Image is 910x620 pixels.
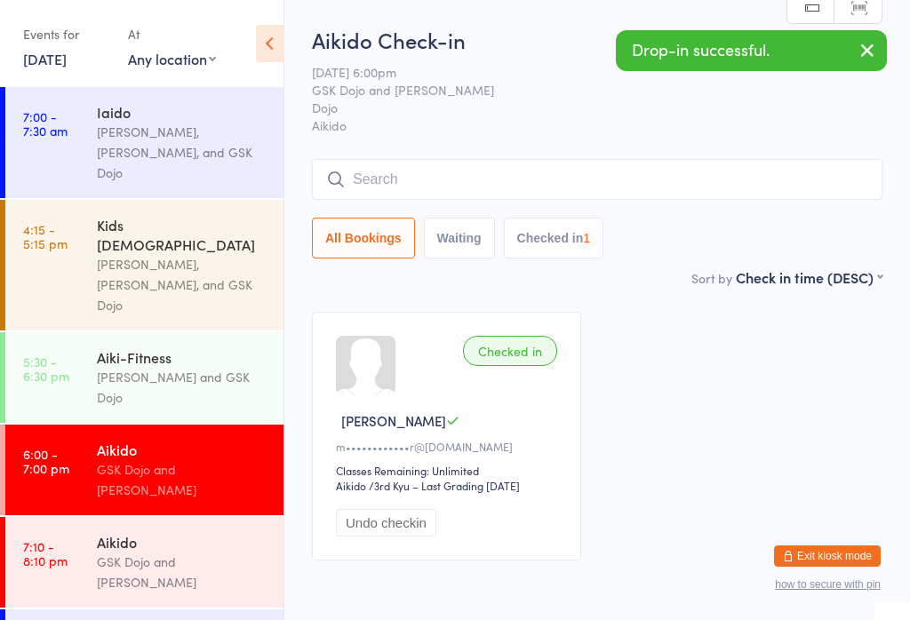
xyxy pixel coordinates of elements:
[23,109,68,138] time: 7:00 - 7:30 am
[775,578,881,591] button: how to secure with pin
[23,49,67,68] a: [DATE]
[736,267,882,287] div: Check in time (DESC)
[312,159,882,200] input: Search
[312,25,882,54] h2: Aikido Check-in
[424,218,495,258] button: Waiting
[463,336,557,366] div: Checked in
[97,552,268,592] div: GSK Dojo and [PERSON_NAME]
[504,218,604,258] button: Checked in1
[23,222,68,250] time: 4:15 - 5:15 pm
[128,49,216,68] div: Any location
[583,231,590,245] div: 1
[5,517,283,608] a: 7:10 -8:10 pmAikidoGSK Dojo and [PERSON_NAME]
[97,102,268,122] div: Iaido
[616,30,887,71] div: Drop-in successful.
[97,215,268,254] div: Kids [DEMOGRAPHIC_DATA]
[312,99,855,116] span: Dojo
[97,532,268,552] div: Aikido
[312,218,415,258] button: All Bookings
[23,539,68,568] time: 7:10 - 8:10 pm
[336,509,436,537] button: Undo checkin
[97,347,268,367] div: Aiki-Fitness
[5,200,283,330] a: 4:15 -5:15 pmKids [DEMOGRAPHIC_DATA][PERSON_NAME], [PERSON_NAME], and GSK Dojo
[23,20,110,49] div: Events for
[128,20,216,49] div: At
[691,269,732,287] label: Sort by
[97,440,268,459] div: Aikido
[312,81,855,99] span: GSK Dojo and [PERSON_NAME]
[312,116,882,134] span: Aikido
[97,459,268,500] div: GSK Dojo and [PERSON_NAME]
[97,122,268,183] div: [PERSON_NAME], [PERSON_NAME], and GSK Dojo
[97,367,268,408] div: [PERSON_NAME] and GSK Dojo
[97,254,268,315] div: [PERSON_NAME], [PERSON_NAME], and GSK Dojo
[23,447,69,475] time: 6:00 - 7:00 pm
[5,332,283,423] a: 5:30 -6:30 pmAiki-Fitness[PERSON_NAME] and GSK Dojo
[23,354,69,383] time: 5:30 - 6:30 pm
[774,545,881,567] button: Exit kiosk mode
[312,63,855,81] span: [DATE] 6:00pm
[336,439,563,454] div: m••••••••••••r@[DOMAIN_NAME]
[5,425,283,515] a: 6:00 -7:00 pmAikidoGSK Dojo and [PERSON_NAME]
[369,478,520,493] span: / 3rd Kyu – Last Grading [DATE]
[5,87,283,198] a: 7:00 -7:30 amIaido[PERSON_NAME], [PERSON_NAME], and GSK Dojo
[341,411,446,430] span: [PERSON_NAME]
[336,463,563,478] div: Classes Remaining: Unlimited
[336,478,366,493] div: Aikido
